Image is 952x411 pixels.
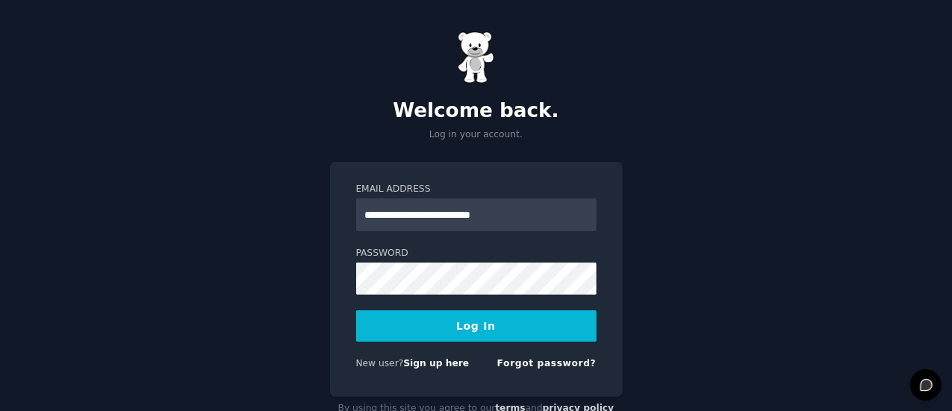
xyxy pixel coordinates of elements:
[497,358,597,368] a: Forgot password?
[356,247,597,260] label: Password
[403,358,469,368] a: Sign up here
[330,128,623,142] p: Log in your account.
[356,310,597,342] button: Log In
[458,31,495,84] img: Gummy Bear
[356,183,597,196] label: Email Address
[356,358,404,368] span: New user?
[330,99,623,123] h2: Welcome back.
